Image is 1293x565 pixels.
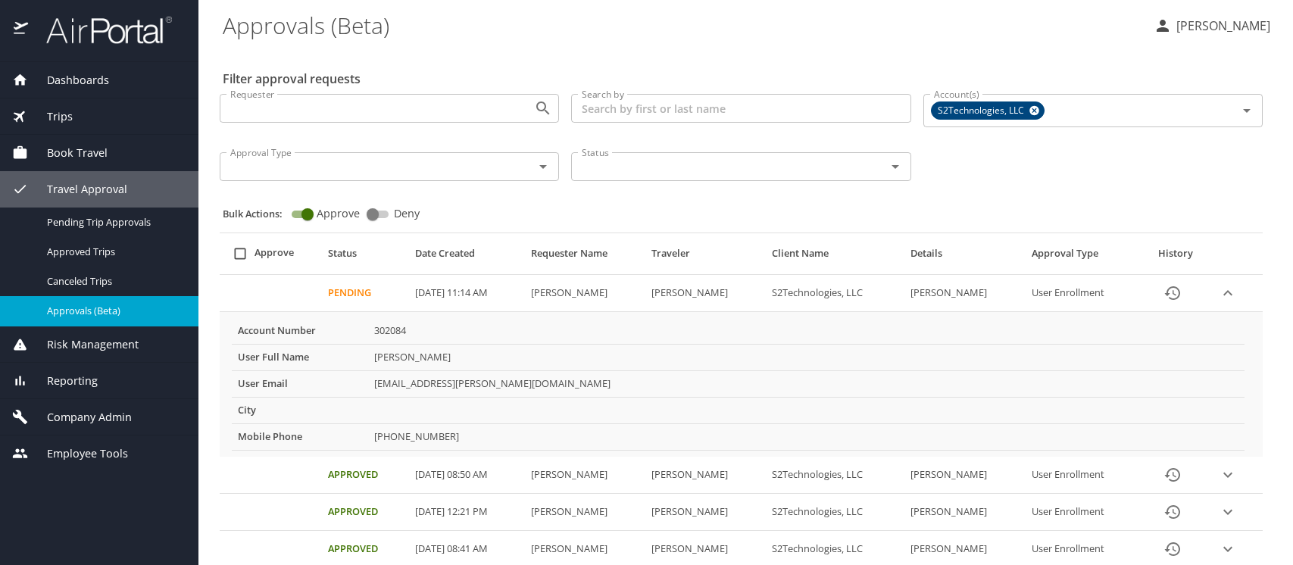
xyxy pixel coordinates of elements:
span: Canceled Trips [47,274,180,289]
button: History [1154,457,1191,493]
td: [PHONE_NUMBER] [368,423,1245,450]
td: [PERSON_NAME] [645,457,766,494]
img: airportal-logo.png [30,15,172,45]
span: Employee Tools [28,445,128,462]
h2: Filter approval requests [223,67,361,91]
th: Approve [220,239,322,275]
td: [DATE] 11:14 AM [409,275,525,312]
p: Bulk Actions: [223,207,295,220]
td: [DATE] 08:50 AM [409,457,525,494]
table: More info for approvals [232,318,1245,451]
th: Approval Type [1026,239,1142,275]
td: User Enrollment [1026,457,1142,494]
th: Client Name [766,239,904,275]
th: Mobile Phone [232,423,368,450]
span: Reporting [28,373,98,389]
td: [PERSON_NAME] [645,494,766,531]
span: Company Admin [28,409,132,426]
td: [EMAIL_ADDRESS][PERSON_NAME][DOMAIN_NAME] [368,370,1245,397]
span: Risk Management [28,336,139,353]
span: Dashboards [28,72,109,89]
span: Pending Trip Approvals [47,215,180,229]
span: Approve [317,208,360,219]
button: [PERSON_NAME] [1148,12,1276,39]
input: Search by first or last name [571,94,910,123]
th: History [1141,239,1210,275]
span: Trips [28,108,73,125]
button: expand row [1216,501,1239,523]
td: [PERSON_NAME] [525,494,645,531]
th: Traveler [645,239,766,275]
td: [PERSON_NAME] [904,494,1025,531]
td: S2Technologies, LLC [766,275,904,312]
th: Account Number [232,318,368,344]
td: S2Technologies, LLC [766,494,904,531]
span: Travel Approval [28,181,127,198]
button: expand row [1216,538,1239,560]
td: [PERSON_NAME] [645,275,766,312]
td: [DATE] 12:21 PM [409,494,525,531]
th: User Email [232,370,368,397]
button: Open [885,156,906,177]
th: Details [904,239,1025,275]
td: User Enrollment [1026,494,1142,531]
th: User Full Name [232,345,368,371]
button: Open [533,98,554,119]
button: Open [1236,100,1257,121]
th: City [232,397,368,423]
button: History [1154,275,1191,311]
td: [PERSON_NAME] [904,275,1025,312]
td: Approved [322,457,409,494]
th: Date Created [409,239,525,275]
td: 302084 [368,318,1245,344]
td: S2Technologies, LLC [766,457,904,494]
div: S2Technologies, LLC [931,101,1045,120]
td: User Enrollment [1026,275,1142,312]
span: Deny [394,208,420,219]
button: expand row [1216,282,1239,304]
span: Approvals (Beta) [47,304,180,318]
p: [PERSON_NAME] [1172,17,1270,35]
button: Open [533,156,554,177]
td: [PERSON_NAME] [525,457,645,494]
span: Approved Trips [47,245,180,259]
span: Book Travel [28,145,108,161]
h1: Approvals (Beta) [223,2,1142,48]
th: Status [322,239,409,275]
button: expand row [1216,464,1239,486]
span: S2Technologies, LLC [932,103,1033,119]
td: Approved [322,494,409,531]
td: Pending [322,275,409,312]
td: [PERSON_NAME] [368,345,1245,371]
th: Requester Name [525,239,645,275]
button: History [1154,494,1191,530]
img: icon-airportal.png [14,15,30,45]
td: [PERSON_NAME] [904,457,1025,494]
td: [PERSON_NAME] [525,275,645,312]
